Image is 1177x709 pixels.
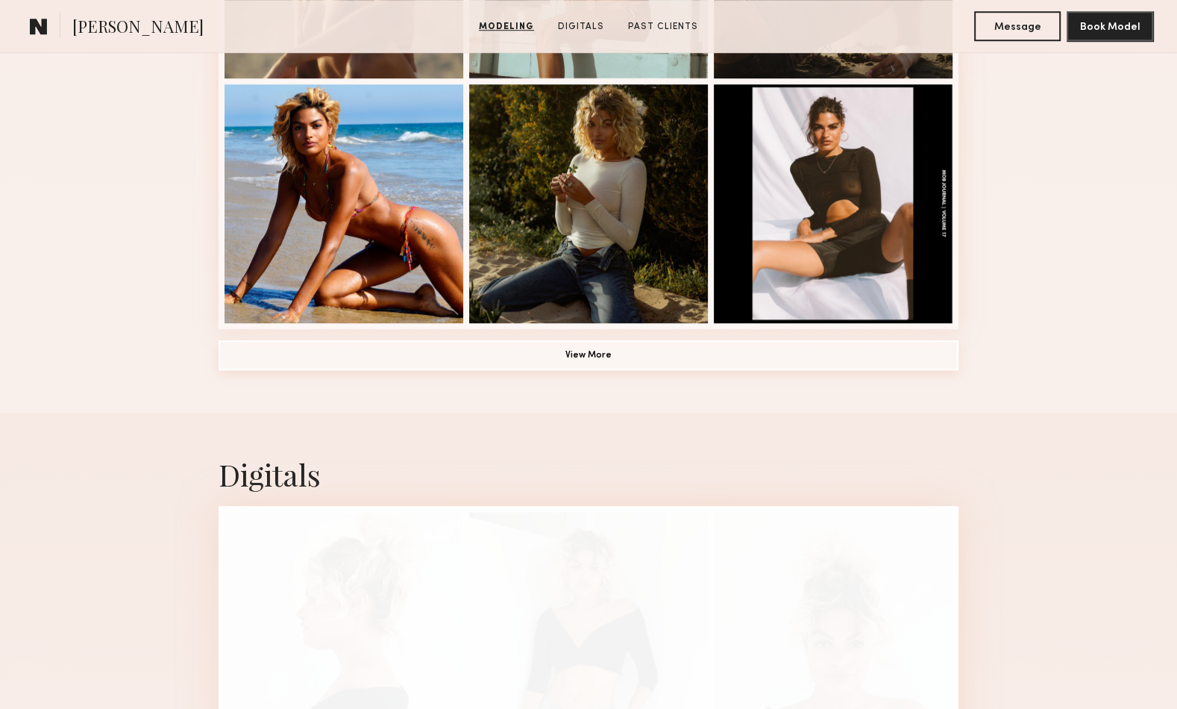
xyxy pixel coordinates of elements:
[473,20,540,34] a: Modeling
[219,340,958,370] button: View More
[219,455,958,494] div: Digitals
[974,11,1061,41] button: Message
[1067,11,1153,41] button: Book Model
[552,20,610,34] a: Digitals
[72,15,204,41] span: [PERSON_NAME]
[1067,19,1153,32] a: Book Model
[622,20,704,34] a: Past Clients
